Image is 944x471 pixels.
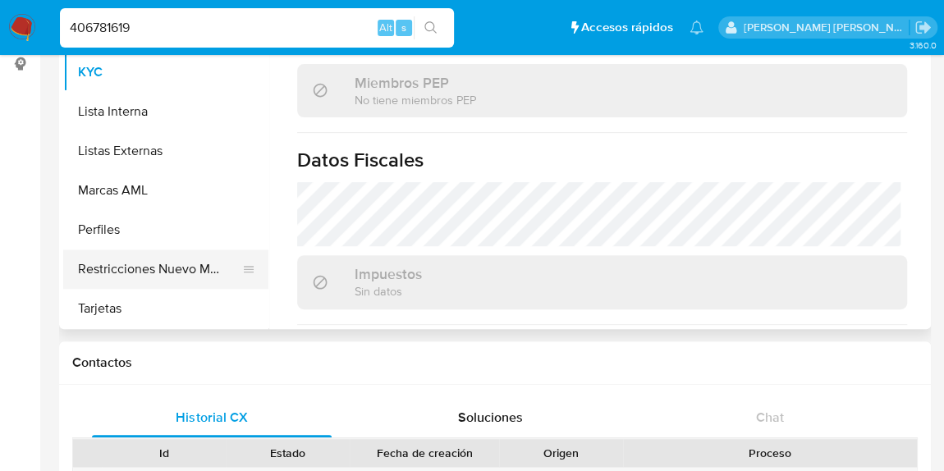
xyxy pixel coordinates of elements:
[72,354,918,371] h1: Contactos
[297,64,907,117] div: Miembros PEPNo tiene miembros PEP
[379,20,392,35] span: Alt
[63,289,268,328] button: Tarjetas
[909,39,936,52] span: 3.160.0
[176,408,247,427] span: Historial CX
[63,171,268,210] button: Marcas AML
[355,265,422,283] h3: Impuestos
[237,445,338,461] div: Estado
[690,21,703,34] a: Notificaciones
[355,74,476,92] h3: Miembros PEP
[511,445,612,461] div: Origen
[355,283,422,299] p: Sin datos
[458,408,523,427] span: Soluciones
[63,131,268,171] button: Listas Externas
[401,20,406,35] span: s
[756,408,784,427] span: Chat
[355,92,476,107] p: No tiene miembros PEP
[63,249,255,289] button: Restricciones Nuevo Mundo
[63,210,268,249] button: Perfiles
[635,445,905,461] div: Proceso
[914,19,932,36] a: Salir
[60,17,454,39] input: Buscar usuario o caso...
[63,53,268,92] button: KYC
[581,19,673,36] span: Accesos rápidos
[297,255,907,309] div: ImpuestosSin datos
[744,20,910,35] p: leonardo.alvarezortiz@mercadolibre.com.co
[297,148,907,172] h1: Datos Fiscales
[113,445,214,461] div: Id
[361,445,488,461] div: Fecha de creación
[414,16,447,39] button: search-icon
[63,92,268,131] button: Lista Interna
